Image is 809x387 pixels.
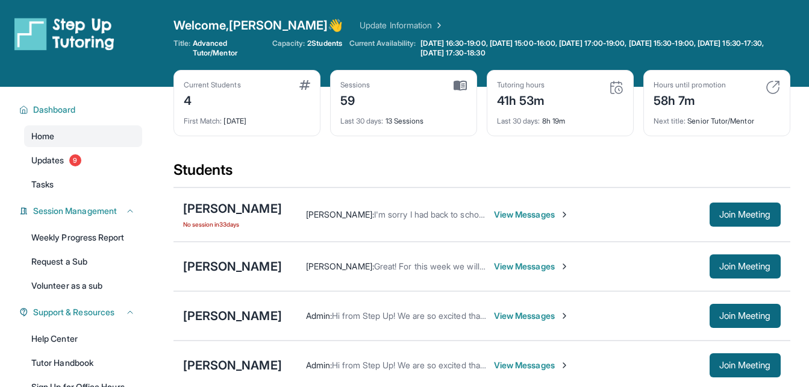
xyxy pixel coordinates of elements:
span: Next title : [654,116,686,125]
a: Updates9 [24,149,142,171]
div: 4 [184,90,241,109]
button: Join Meeting [710,304,781,328]
div: 41h 53m [497,90,545,109]
span: Tasks [31,178,54,190]
span: Updates [31,154,64,166]
a: Tutor Handbook [24,352,142,374]
button: Session Management [28,205,135,217]
span: First Match : [184,116,222,125]
div: [PERSON_NAME] [183,307,282,324]
div: [PERSON_NAME] [183,357,282,374]
button: Join Meeting [710,254,781,278]
a: Home [24,125,142,147]
div: Tutoring hours [497,80,545,90]
span: Capacity: [272,39,305,48]
button: Dashboard [28,104,135,116]
a: Update Information [360,19,444,31]
span: Session Management [33,205,117,217]
div: Students [173,160,790,187]
span: No session in 33 days [183,219,282,229]
span: 2 Students [307,39,342,48]
span: 9 [69,154,81,166]
span: View Messages [494,310,569,322]
span: Welcome, [PERSON_NAME] 👋 [173,17,343,34]
span: Dashboard [33,104,76,116]
div: Current Students [184,80,241,90]
img: Chevron-Right [560,210,569,219]
img: card [609,80,623,95]
span: Admin : [306,310,332,321]
span: Current Availability: [349,39,416,58]
div: 13 Sessions [340,109,467,126]
img: Chevron-Right [560,311,569,321]
a: Tasks [24,174,142,195]
div: [PERSON_NAME] [183,258,282,275]
img: logo [14,17,114,51]
button: Join Meeting [710,353,781,377]
div: Hours until promotion [654,80,726,90]
span: Join Meeting [719,211,771,218]
span: View Messages [494,359,569,371]
span: Join Meeting [719,312,771,319]
span: View Messages [494,209,569,221]
a: Volunteer as a sub [24,275,142,297]
div: [PERSON_NAME] [183,200,282,217]
div: Senior Tutor/Mentor [654,109,780,126]
span: Last 30 days : [340,116,384,125]
div: 59 [340,90,370,109]
span: [PERSON_NAME] : [306,209,374,219]
span: I'm sorry I had back to school@ 2 I had forgot [374,209,547,219]
span: View Messages [494,260,569,272]
div: 8h 19m [497,109,623,126]
span: Last 30 days : [497,116,540,125]
div: [DATE] [184,109,310,126]
span: Title: [173,39,190,58]
div: 58h 7m [654,90,726,109]
a: Weekly Progress Report [24,227,142,248]
a: [DATE] 16:30-19:00, [DATE] 15:00-16:00, [DATE] 17:00-19:00, [DATE] 15:30-19:00, [DATE] 15:30-17:3... [418,39,790,58]
img: Chevron Right [432,19,444,31]
span: Support & Resources [33,306,114,318]
img: card [454,80,467,91]
span: Join Meeting [719,362,771,369]
button: Join Meeting [710,203,781,227]
div: Sessions [340,80,370,90]
img: card [766,80,780,95]
img: card [299,80,310,90]
span: Great! For this week we will meet [DATE] at 5 pm and [DATE] at 4:30 pm! [374,261,652,271]
button: Support & Resources [28,306,135,318]
span: [PERSON_NAME] : [306,261,374,271]
img: Chevron-Right [560,262,569,271]
span: Join Meeting [719,263,771,270]
a: Help Center [24,328,142,350]
a: Request a Sub [24,251,142,272]
span: [DATE] 16:30-19:00, [DATE] 15:00-16:00, [DATE] 17:00-19:00, [DATE] 15:30-19:00, [DATE] 15:30-17:3... [420,39,787,58]
img: Chevron-Right [560,360,569,370]
span: Advanced Tutor/Mentor [193,39,265,58]
span: Home [31,130,54,142]
span: Admin : [306,360,332,370]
